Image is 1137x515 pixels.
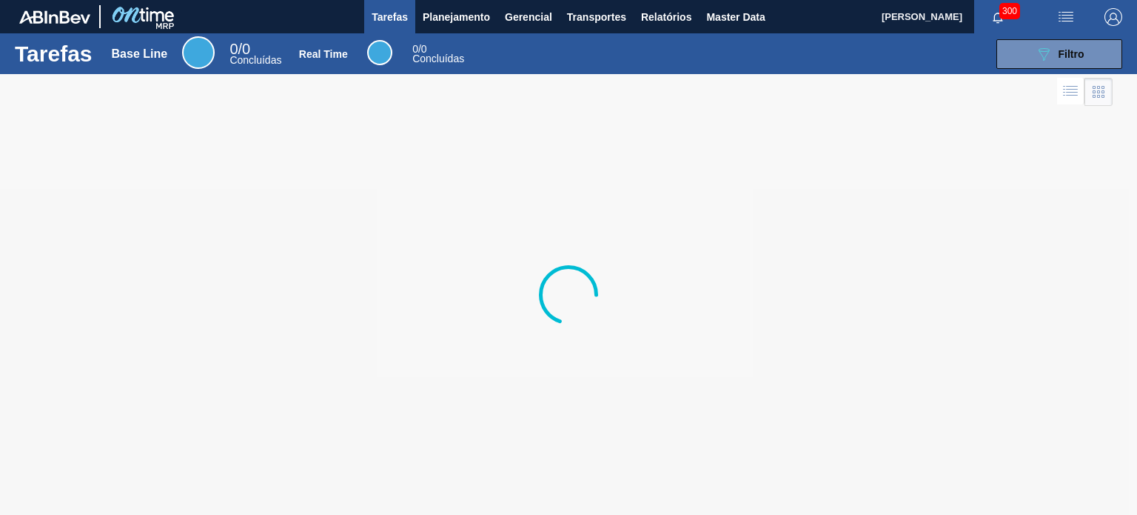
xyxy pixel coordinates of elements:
div: Base Line [182,36,215,69]
span: / 0 [229,41,250,57]
button: Notificações [974,7,1022,27]
span: 0 [229,41,238,57]
span: Gerencial [505,8,552,26]
div: Base Line [229,43,281,65]
div: Base Line [112,47,168,61]
span: Concluídas [412,53,464,64]
span: Relatórios [641,8,691,26]
span: Filtro [1059,48,1084,60]
span: 0 [412,43,418,55]
span: 300 [999,3,1020,19]
button: Filtro [996,39,1122,69]
h1: Tarefas [15,45,93,62]
img: TNhmsLtSVTkK8tSr43FrP2fwEKptu5GPRR3wAAAABJRU5ErkJggg== [19,10,90,24]
span: Transportes [567,8,626,26]
div: Real Time [367,40,392,65]
span: Tarefas [372,8,408,26]
div: Real Time [412,44,464,64]
div: Real Time [299,48,348,60]
span: Concluídas [229,54,281,66]
span: Planejamento [423,8,490,26]
span: Master Data [706,8,765,26]
img: Logout [1104,8,1122,26]
span: / 0 [412,43,426,55]
img: userActions [1057,8,1075,26]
